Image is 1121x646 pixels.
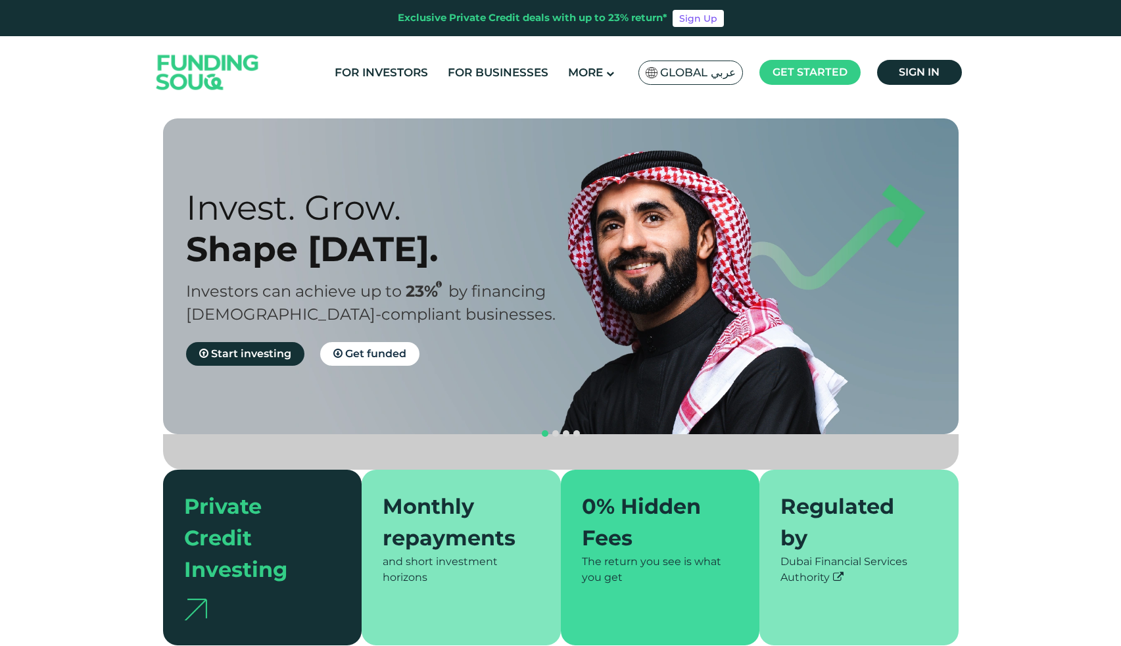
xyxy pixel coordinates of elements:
button: navigation [540,428,550,439]
button: navigation [561,428,571,439]
span: Sign in [899,66,940,78]
img: Logo [143,39,272,106]
span: Get funded [345,347,406,360]
button: navigation [550,428,561,439]
img: arrow [184,599,207,620]
div: Invest. Grow. [186,187,584,228]
span: Investors can achieve up to [186,282,402,301]
a: For Businesses [444,62,552,84]
div: The return you see is what you get [582,554,739,585]
i: 23% IRR (expected) ~ 15% Net yield (expected) [436,281,442,288]
a: Sign Up [673,10,724,27]
div: and short investment horizons [383,554,540,585]
span: More [568,66,603,79]
div: Dubai Financial Services Authority [780,554,938,585]
button: navigation [571,428,582,439]
div: Private Credit Investing [184,491,325,585]
a: Get funded [320,342,419,366]
span: Get started [773,66,847,78]
div: Shape [DATE]. [186,228,584,270]
div: Regulated by [780,491,922,554]
span: Start investing [211,347,291,360]
a: Start investing [186,342,304,366]
span: 23% [406,282,448,301]
img: SA Flag [646,67,657,78]
div: Exclusive Private Credit deals with up to 23% return* [398,11,667,26]
span: Global عربي [660,65,736,80]
div: 0% Hidden Fees [582,491,723,554]
div: Monthly repayments [383,491,524,554]
a: Sign in [877,60,962,85]
a: For Investors [331,62,431,84]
